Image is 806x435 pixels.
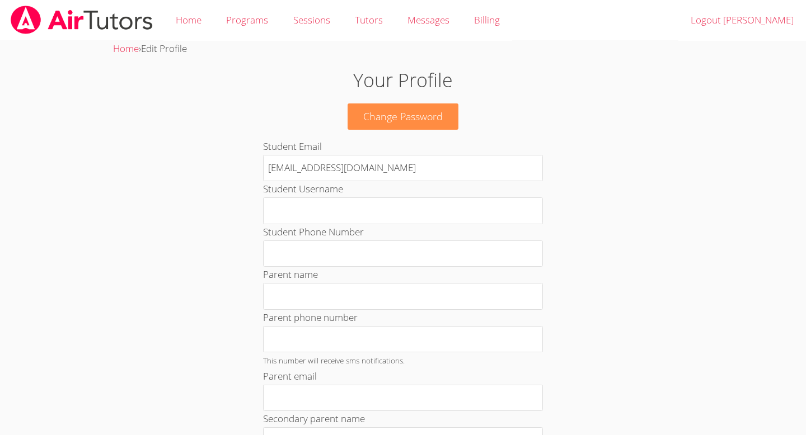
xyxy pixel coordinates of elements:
label: Parent phone number [263,311,358,324]
img: airtutors_banner-c4298cdbf04f3fff15de1276eac7730deb9818008684d7c2e4769d2f7ddbe033.png [10,6,154,34]
small: This number will receive sms notifications. [263,355,405,366]
label: Parent name [263,268,318,281]
label: Secondary parent name [263,412,365,425]
label: Student Phone Number [263,225,364,238]
label: Student Username [263,182,343,195]
h1: Your Profile [185,66,621,94]
label: Parent email [263,370,317,382]
div: › [113,41,693,57]
a: Change Password [348,103,458,130]
span: Edit Profile [141,42,187,55]
span: Messages [407,13,449,26]
a: Home [113,42,139,55]
label: Student Email [263,140,322,153]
